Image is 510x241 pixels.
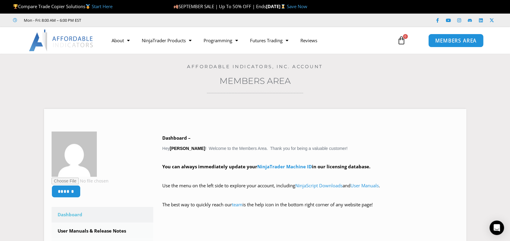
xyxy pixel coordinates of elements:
[435,38,477,43] span: MEMBERS AREA
[198,33,244,47] a: Programming
[13,3,112,9] span: Compare Trade Copier Solutions
[489,220,504,235] div: Open Intercom Messenger
[244,33,294,47] a: Futures Trading
[136,33,198,47] a: NinjaTrader Products
[29,30,94,51] img: LogoAI | Affordable Indicators – NinjaTrader
[295,182,343,189] a: NinjaScript Downloads
[52,207,154,223] a: Dashboard
[266,3,287,9] strong: [DATE]
[162,201,459,217] p: The best way to quickly reach our is the help icon in the bottom right corner of any website page!
[170,146,205,151] strong: [PERSON_NAME]
[388,32,415,49] a: 0
[86,4,90,9] img: 🥇
[106,33,390,47] nav: Menu
[232,201,242,208] a: team
[281,4,285,9] img: ⌛
[294,33,323,47] a: Reviews
[13,4,18,9] img: 🏆
[162,134,459,217] div: Hey ! Welcome to the Members Area. Thank you for being a valuable customer!
[162,135,191,141] b: Dashboard –
[220,76,291,86] a: Members Area
[92,3,112,9] a: Start Here
[187,64,323,69] a: Affordable Indicators, Inc. Account
[350,182,379,189] a: User Manuals
[106,33,136,47] a: About
[52,132,97,177] img: c72aef852bbf88a3114c080e1534215742d2e87633a4603fef091377b52d41b4
[174,4,178,9] img: 🍂
[22,17,81,24] span: Mon - Fri: 8:00 AM – 6:00 PM EST
[162,182,459,198] p: Use the menu on the left side to explore your account, including and .
[52,223,154,239] a: User Manuals & Release Notes
[162,163,370,170] strong: You can always immediately update your in our licensing database.
[173,3,266,9] span: SEPTEMBER SALE | Up To 50% OFF | Ends
[257,163,312,170] a: NinjaTrader Machine ID
[403,34,408,39] span: 0
[428,33,483,47] a: MEMBERS AREA
[90,17,180,23] iframe: Customer reviews powered by Trustpilot
[287,3,307,9] a: Save Now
